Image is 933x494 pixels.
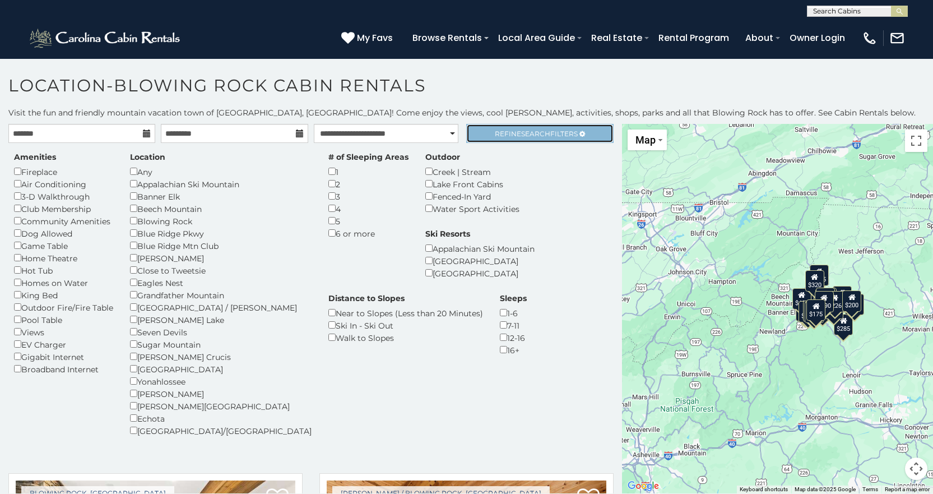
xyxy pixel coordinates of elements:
a: RefineSearchFilters [466,124,613,143]
div: Dog Allowed [14,227,113,239]
button: Change map style [628,130,667,150]
div: Pool Table [14,313,113,326]
span: Map [635,134,656,146]
div: Blue Ridge Pkwy [130,227,312,239]
a: Owner Login [784,28,851,48]
div: Ski In - Ski Out [328,319,483,331]
a: My Favs [341,31,396,45]
a: Open this area in Google Maps (opens a new window) [625,479,662,493]
div: Outdoor Fire/Fire Table [14,301,113,313]
label: Location [130,151,165,163]
div: $350 [825,298,844,319]
div: Banner Elk [130,190,312,202]
div: Close to Tweetsie [130,264,312,276]
div: Grandfather Mountain [130,289,312,301]
img: Google [625,479,662,493]
div: Air Conditioning [14,178,113,190]
div: Walk to Slopes [328,331,483,344]
div: $226 [825,291,844,312]
label: Distance to Slopes [328,293,405,304]
div: $165 [803,300,822,321]
div: Fireplace [14,165,113,178]
div: [PERSON_NAME] Lake [130,313,312,326]
div: 16+ [500,344,527,356]
div: $225 [805,301,824,322]
div: King Bed [14,289,113,301]
span: Refine Filters [495,130,578,138]
div: [PERSON_NAME] [130,387,312,400]
div: $315 [814,288,833,309]
div: Home Theatre [14,252,113,264]
div: [GEOGRAPHIC_DATA]/[GEOGRAPHIC_DATA] [130,424,312,437]
div: $175 [807,299,826,320]
div: 1 [328,165,409,178]
a: Browse Rentals [407,28,488,48]
div: $375 [796,299,815,321]
div: [GEOGRAPHIC_DATA] [425,267,535,279]
img: phone-regular-white.png [862,30,878,46]
div: 4 [328,202,409,215]
div: Water Sport Activities [425,202,519,215]
div: Fenced-In Yard [425,190,519,202]
label: # of Sleeping Areas [328,151,409,163]
div: 3-D Walkthrough [14,190,113,202]
div: Club Membership [14,202,113,215]
div: $400 [792,288,811,310]
div: Hot Tub [14,264,113,276]
div: 5 [328,215,409,227]
a: Terms (opens in new tab) [862,486,878,492]
div: $325 [846,294,865,315]
div: 7-11 [500,319,527,331]
span: My Favs [357,31,393,45]
div: $200 [843,290,862,311]
div: EV Charger [14,338,113,350]
div: 3 [328,190,409,202]
label: Ski Resorts [425,228,470,239]
div: $150 [816,287,835,308]
div: Yonahlossee [130,375,312,387]
a: Local Area Guide [493,28,581,48]
div: $290 [815,291,834,312]
div: $525 [810,264,829,285]
button: Keyboard shortcuts [740,486,788,493]
div: $285 [834,313,853,335]
div: [GEOGRAPHIC_DATA] / [PERSON_NAME] [130,301,312,313]
div: Sugar Mountain [130,338,312,350]
div: Gigabit Internet [14,350,113,363]
div: Appalachian Ski Mountain [130,178,312,190]
div: Homes on Water [14,276,113,289]
button: Map camera controls [905,458,927,480]
label: Sleeps [500,293,527,304]
div: [PERSON_NAME] [130,252,312,264]
div: $320 [805,270,824,291]
div: Near to Slopes (Less than 20 Minutes) [328,307,483,319]
div: Blue Ridge Mtn Club [130,239,312,252]
div: Community Amenities [14,215,113,227]
div: Game Table [14,239,113,252]
label: Amenities [14,151,56,163]
button: Toggle fullscreen view [905,130,927,152]
div: Any [130,165,312,178]
a: Report a map error [885,486,930,492]
span: Map data ©2025 Google [795,486,856,492]
label: Outdoor [425,151,460,163]
div: Beech Mountain [130,202,312,215]
div: $930 [833,286,852,307]
div: 2 [328,178,409,190]
div: 12-16 [500,331,527,344]
div: Views [14,326,113,338]
div: [GEOGRAPHIC_DATA] [130,363,312,375]
div: $375 [799,301,818,322]
div: [PERSON_NAME][GEOGRAPHIC_DATA] [130,400,312,412]
div: [GEOGRAPHIC_DATA] [425,255,535,267]
div: Appalachian Ski Mountain [425,242,535,255]
div: Lake Front Cabins [425,178,519,190]
a: Real Estate [586,28,648,48]
div: Blowing Rock [130,215,312,227]
img: White-1-2.png [28,27,183,49]
div: 1-6 [500,307,527,319]
div: Broadband Internet [14,363,113,375]
div: Echota [130,412,312,424]
div: Creek | Stream [425,165,519,178]
div: Eagles Nest [130,276,312,289]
